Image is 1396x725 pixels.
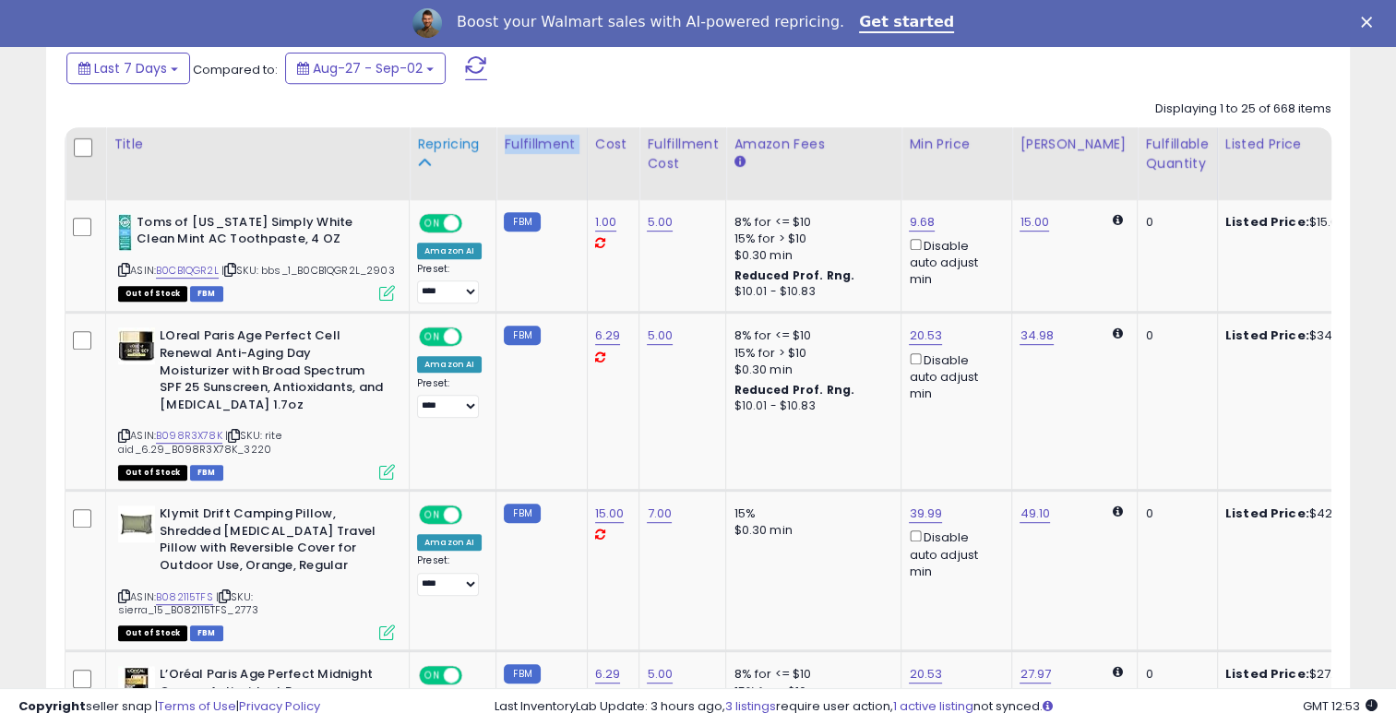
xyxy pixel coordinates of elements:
[1225,505,1378,522] div: $42.00
[647,327,673,345] a: 5.00
[190,625,223,641] span: FBM
[734,398,887,414] div: $10.01 - $10.83
[1225,505,1309,522] b: Listed Price:
[118,505,155,542] img: 41I+gYtNsDL._SL40_.jpg
[734,522,887,539] div: $0.30 min
[734,267,854,283] b: Reduced Prof. Rng.
[457,13,844,31] div: Boost your Walmart sales with AI-powered repricing.
[160,505,384,578] b: Klymit Drift Camping Pillow, Shredded [MEDICAL_DATA] Travel Pillow with Reversible Cover for Outd...
[459,507,489,523] span: OFF
[495,698,1378,716] div: Last InventoryLab Update: 3 hours ago, require user action, not synced.
[156,589,213,605] a: B082115TFS
[1361,17,1379,28] div: Close
[1145,505,1202,522] div: 0
[859,13,954,33] a: Get started
[1155,101,1331,118] div: Displaying 1 to 25 of 668 items
[595,327,621,345] a: 6.29
[118,505,395,638] div: ASIN:
[421,668,444,683] span: ON
[118,589,258,617] span: | SKU: sierra_15_B082115TFS_2773
[1225,666,1378,683] div: $27.97
[647,505,672,523] a: 7.00
[1225,135,1385,154] div: Listed Price
[417,377,482,419] div: Preset:
[1145,214,1202,231] div: 0
[421,507,444,523] span: ON
[190,465,223,481] span: FBM
[1020,213,1049,232] a: 15.00
[417,554,482,596] div: Preset:
[504,664,540,683] small: FBM
[118,327,155,364] img: 41bDIWIbQ8L._SL40_.jpg
[160,327,384,418] b: LOreal Paris Age Perfect Cell Renewal Anti-Aging Day Moisturizer with Broad Spectrum SPF 25 Sunsc...
[1145,135,1209,173] div: Fulfillable Quantity
[909,235,997,289] div: Disable auto adjust min
[118,214,132,251] img: 41CLBCdeUYL._SL40_.jpg
[734,345,887,362] div: 15% for > $10
[734,154,745,171] small: Amazon Fees.
[417,243,482,259] div: Amazon AI
[118,286,187,302] span: All listings that are currently out of stock and unavailable for purchase on Amazon
[734,362,887,378] div: $0.30 min
[421,329,444,345] span: ON
[412,8,442,38] img: Profile image for Adrian
[459,215,489,231] span: OFF
[313,59,423,77] span: Aug-27 - Sep-02
[1020,665,1051,683] a: 27.97
[113,135,401,154] div: Title
[417,135,488,154] div: Repricing
[1020,327,1054,345] a: 34.98
[734,284,887,300] div: $10.01 - $10.83
[647,135,718,173] div: Fulfillment Cost
[421,215,444,231] span: ON
[734,327,887,344] div: 8% for <= $10
[647,213,673,232] a: 5.00
[734,666,887,683] div: 8% for <= $10
[1303,697,1378,715] span: 2025-09-10 12:53 GMT
[239,697,320,715] a: Privacy Policy
[1225,665,1309,683] b: Listed Price:
[595,665,621,683] a: 6.29
[190,286,223,302] span: FBM
[909,350,997,403] div: Disable auto adjust min
[118,666,155,703] img: 51LJxjilukL._SL40_.jpg
[1020,135,1129,154] div: [PERSON_NAME]
[285,53,446,84] button: Aug-27 - Sep-02
[156,428,222,444] a: B098R3X78K
[1225,214,1378,231] div: $15.00
[909,213,935,232] a: 9.68
[734,231,887,247] div: 15% for > $10
[909,665,942,683] a: 20.53
[118,214,395,300] div: ASIN:
[504,135,579,154] div: Fulfillment
[909,327,942,345] a: 20.53
[909,135,1004,154] div: Min Price
[118,625,187,641] span: All listings that are currently out of stock and unavailable for purchase on Amazon
[118,327,395,478] div: ASIN:
[221,263,395,278] span: | SKU: bbs_1_B0CB1QGR2L_2903
[459,329,489,345] span: OFF
[734,382,854,398] b: Reduced Prof. Rng.
[734,214,887,231] div: 8% for <= $10
[66,53,190,84] button: Last 7 Days
[647,665,673,683] a: 5.00
[1145,666,1202,683] div: 0
[1225,327,1378,344] div: $34.98
[1225,327,1309,344] b: Listed Price:
[504,212,540,232] small: FBM
[1225,213,1309,231] b: Listed Price:
[595,505,625,523] a: 15.00
[118,428,281,456] span: | SKU: rite aid_6.29_B098R3X78K_3220
[417,263,482,304] div: Preset:
[893,697,973,715] a: 1 active listing
[193,61,278,78] span: Compared to:
[909,505,942,523] a: 39.99
[417,356,482,373] div: Amazon AI
[18,698,320,716] div: seller snap | |
[158,697,236,715] a: Terms of Use
[725,697,776,715] a: 3 listings
[734,505,887,522] div: 15%
[1020,505,1050,523] a: 49.10
[595,135,632,154] div: Cost
[417,534,482,551] div: Amazon AI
